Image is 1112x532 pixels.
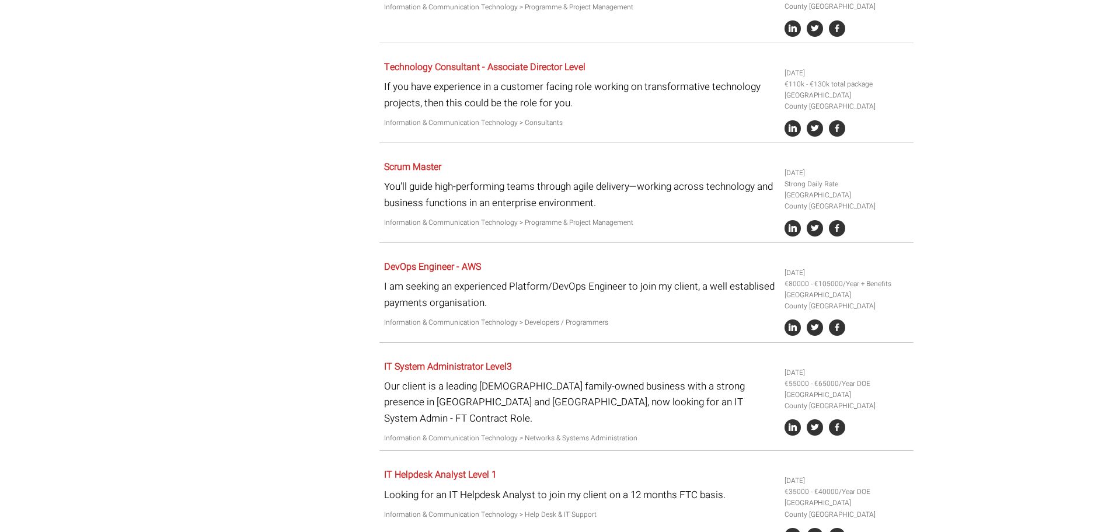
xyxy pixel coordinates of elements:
li: [GEOGRAPHIC_DATA] County [GEOGRAPHIC_DATA] [785,390,909,412]
li: [DATE] [785,267,909,279]
p: Information & Communication Technology > Developers / Programmers [384,317,776,328]
p: Information & Communication Technology > Networks & Systems Administration [384,433,776,444]
p: If you have experience in a customer facing role working on transformative technology projects, t... [384,79,776,110]
p: Looking for an IT Helpdesk Analyst to join my client on a 12 months FTC basis. [384,487,776,503]
a: Scrum Master [384,160,441,174]
li: [GEOGRAPHIC_DATA] County [GEOGRAPHIC_DATA] [785,498,909,520]
li: €55000 - €65000/Year DOE [785,378,909,390]
p: Information & Communication Technology > Programme & Project Management [384,2,776,13]
p: Information & Communication Technology > Consultants [384,117,776,128]
p: I am seeking an experienced Platform/DevOps Engineer to join my client, a well establised payment... [384,279,776,310]
a: Technology Consultant - Associate Director Level [384,60,585,74]
li: Strong Daily Rate [785,179,909,190]
p: You'll guide high-performing teams through agile delivery—working across technology and business ... [384,179,776,210]
li: €35000 - €40000/Year DOE [785,486,909,498]
li: [GEOGRAPHIC_DATA] County [GEOGRAPHIC_DATA] [785,190,909,212]
li: [GEOGRAPHIC_DATA] County [GEOGRAPHIC_DATA] [785,290,909,312]
a: IT System Administrator Level3 [384,360,512,374]
p: Our client is a leading [DEMOGRAPHIC_DATA] family-owned business with a strong presence in [GEOGR... [384,378,776,426]
a: IT Helpdesk Analyst Level 1 [384,468,497,482]
li: [DATE] [785,68,909,79]
p: Information & Communication Technology > Help Desk & IT Support [384,509,776,520]
li: €80000 - €105000/Year + Benefits [785,279,909,290]
a: DevOps Engineer - AWS [384,260,481,274]
li: [DATE] [785,475,909,486]
p: Information & Communication Technology > Programme & Project Management [384,217,776,228]
li: €110k - €130k total package [785,79,909,90]
li: [GEOGRAPHIC_DATA] County [GEOGRAPHIC_DATA] [785,90,909,112]
li: [DATE] [785,168,909,179]
li: [DATE] [785,367,909,378]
